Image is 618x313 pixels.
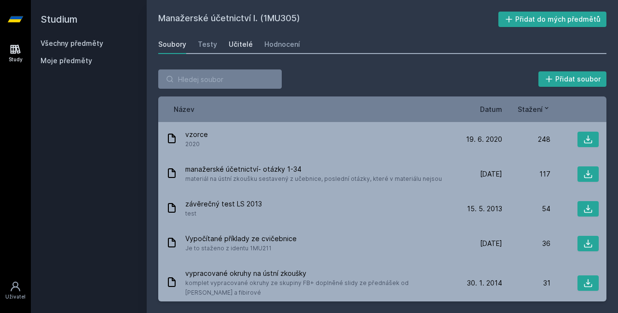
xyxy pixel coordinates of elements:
span: 30. 1. 2014 [467,278,502,288]
span: [DATE] [480,239,502,248]
a: Soubory [158,35,186,54]
a: Uživatel [2,276,29,305]
div: Hodnocení [264,40,300,49]
button: Název [174,104,194,114]
h2: Manažerské účetnictví I. (1MU305) [158,12,498,27]
span: 19. 6. 2020 [466,135,502,144]
div: 36 [502,239,550,248]
button: Stažení [518,104,550,114]
div: Soubory [158,40,186,49]
span: Je to staženo z identu 1MU211 [185,244,297,253]
span: 15. 5. 2013 [467,204,502,214]
div: 248 [502,135,550,144]
div: Study [9,56,23,63]
span: test [185,209,262,218]
span: komplet vypracované okruhy ze skupiny FB+ doplněné slidy ze přednášek od [PERSON_NAME] a fibirové [185,278,450,298]
div: 117 [502,169,550,179]
button: Datum [480,104,502,114]
div: Testy [198,40,217,49]
span: [DATE] [480,169,502,179]
span: vzorce [185,130,208,139]
div: Uživatel [5,293,26,300]
span: Moje předměty [41,56,92,66]
div: Učitelé [229,40,253,49]
button: Přidat do mých předmětů [498,12,607,27]
span: závěrečný test LS 2013 [185,199,262,209]
button: Přidat soubor [538,71,607,87]
div: 54 [502,204,550,214]
span: materiál na ústní zkoušku sestavený z učebnice, poslední otázky, které v materiálu nejsou [185,174,442,184]
span: vypracované okruhy na ústní zkoušky [185,269,450,278]
span: 2020 [185,139,208,149]
input: Hledej soubor [158,69,282,89]
a: Study [2,39,29,68]
a: Učitelé [229,35,253,54]
span: manažerské účetnictví- otázky 1-34 [185,164,442,174]
span: Stažení [518,104,543,114]
span: Vypočítané příklady ze cvičebnice [185,234,297,244]
a: Hodnocení [264,35,300,54]
a: Testy [198,35,217,54]
a: Všechny předměty [41,39,103,47]
div: 31 [502,278,550,288]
